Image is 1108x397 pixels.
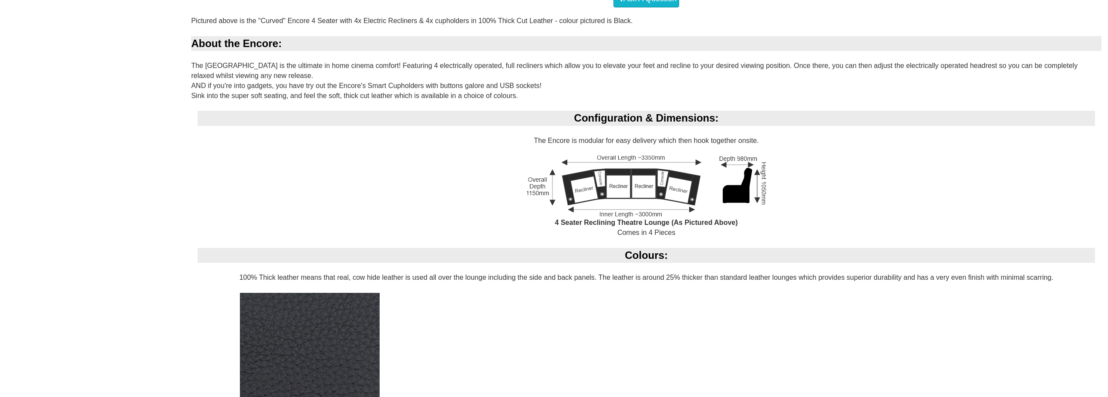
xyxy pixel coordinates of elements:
[191,111,1101,248] div: The Encore is modular for easy delivery which then hook together onsite. Comes in 4 Pieces
[198,111,1095,126] div: Configuration & Dimensions:
[191,36,1101,51] div: About the Encore:
[555,219,738,226] b: 4 Seater Reclining Theatre Lounge (As Pictured Above)
[198,248,1095,263] div: Colours:
[527,156,766,218] img: 4 Seater Theatre Lounge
